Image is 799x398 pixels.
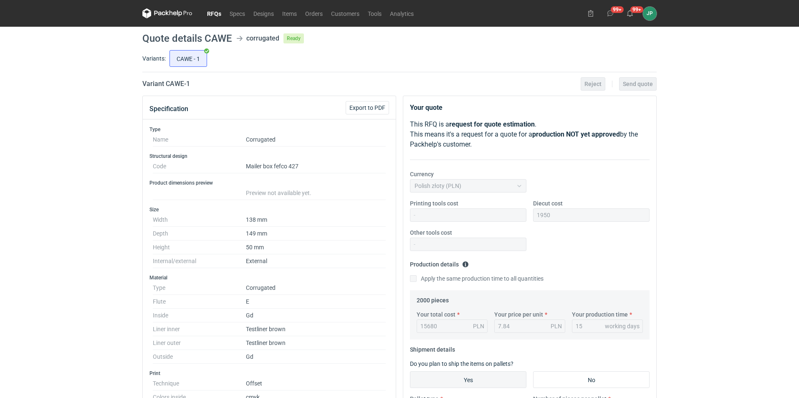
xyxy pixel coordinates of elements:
[142,8,192,18] svg: Packhelp Pro
[410,104,442,112] strong: Your quote
[417,294,449,304] legend: 2000 pieces
[494,310,543,319] label: Your price per unit
[142,79,190,89] h2: Variant CAWE - 1
[246,160,386,173] dd: Mailer box fefco 427
[153,309,246,322] dt: Inside
[386,8,418,18] a: Analytics
[623,81,653,87] span: Send quote
[532,130,620,138] strong: production NOT yet approved
[149,370,389,377] h3: Print
[551,322,562,330] div: PLN
[246,213,386,227] dd: 138 mm
[619,77,657,91] button: Send quote
[149,153,389,160] h3: Structural design
[153,133,246,147] dt: Name
[643,7,657,20] div: Justyna Powała
[410,360,513,367] label: Do you plan to ship the items on pallets?
[410,119,650,150] p: This RFQ is a . This means it's a request for a quote for a by the Packhelp's customer.
[246,190,311,196] span: Preview not available yet.
[169,50,207,67] label: CAWE - 1
[410,258,469,268] legend: Production details
[246,336,386,350] dd: Testliner brown
[417,310,455,319] label: Your total cost
[149,126,389,133] h3: Type
[246,322,386,336] dd: Testliner brown
[283,33,304,43] span: Ready
[246,254,386,268] dd: External
[153,213,246,227] dt: Width
[533,199,563,208] label: Diecut cost
[346,101,389,114] button: Export to PDF
[225,8,249,18] a: Specs
[149,99,188,119] button: Specification
[153,377,246,390] dt: Technique
[246,281,386,295] dd: Corrugated
[364,8,386,18] a: Tools
[327,8,364,18] a: Customers
[410,274,544,283] label: Apply the same production time to all quantities
[349,105,385,111] span: Export to PDF
[246,350,386,364] dd: Gd
[643,7,657,20] button: JP
[142,33,232,43] h1: Quote details CAWE
[410,199,458,208] label: Printing tools cost
[410,170,434,178] label: Currency
[153,336,246,350] dt: Liner outer
[246,133,386,147] dd: Corrugated
[410,343,455,353] legend: Shipment details
[301,8,327,18] a: Orders
[153,227,246,241] dt: Depth
[581,77,605,91] button: Reject
[153,322,246,336] dt: Liner inner
[623,7,637,20] button: 99+
[153,254,246,268] dt: Internal/external
[604,7,617,20] button: 99+
[153,350,246,364] dt: Outside
[246,241,386,254] dd: 50 mm
[246,309,386,322] dd: Gd
[278,8,301,18] a: Items
[153,160,246,173] dt: Code
[149,206,389,213] h3: Size
[410,228,452,237] label: Other tools cost
[246,295,386,309] dd: E
[246,33,279,43] div: corrugated
[249,8,278,18] a: Designs
[153,241,246,254] dt: Height
[449,120,535,128] strong: request for quote estimation
[572,310,628,319] label: Your production time
[473,322,484,330] div: PLN
[246,377,386,390] dd: Offset
[584,81,602,87] span: Reject
[149,274,389,281] h3: Material
[203,8,225,18] a: RFQs
[605,322,640,330] div: working days
[142,54,166,63] label: Variants:
[153,295,246,309] dt: Flute
[149,180,389,186] h3: Product dimensions preview
[153,281,246,295] dt: Type
[246,227,386,241] dd: 149 mm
